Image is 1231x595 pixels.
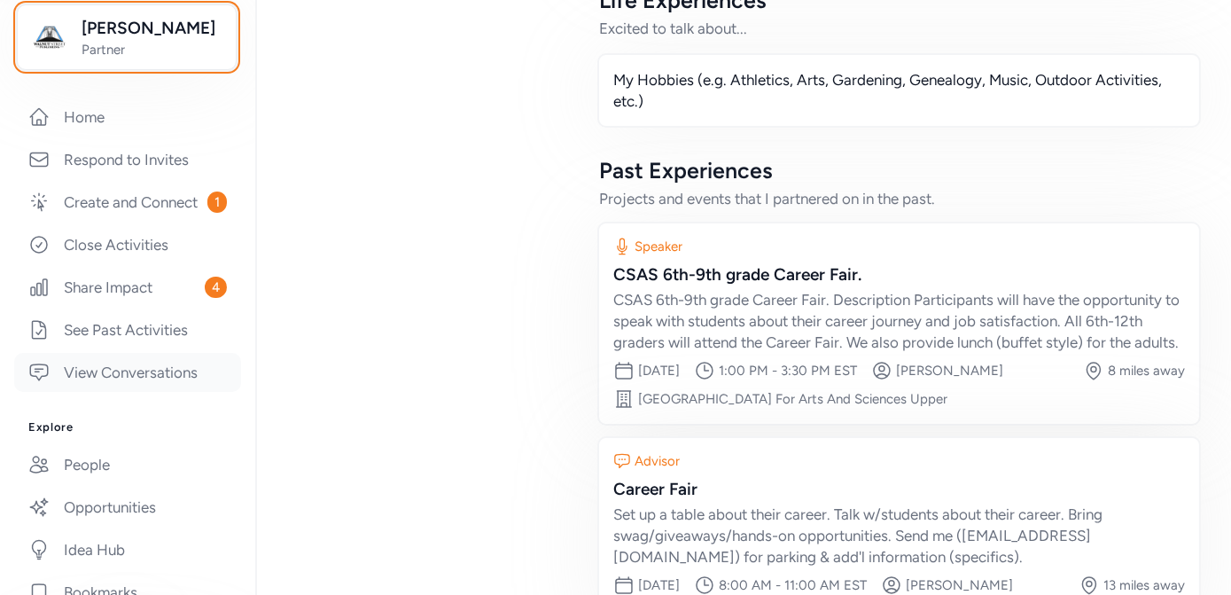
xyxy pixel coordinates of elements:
a: Idea Hub [14,530,241,569]
span: 4 [205,277,227,298]
h3: Explore [28,420,227,435]
a: Respond to Invites [14,140,241,179]
div: 13 miles away [1103,576,1185,594]
div: [DATE] [638,362,680,380]
a: Share Impact4 [14,268,241,307]
span: 1 [207,192,227,213]
div: My Hobbies (e.g. Athletics, Arts, Gardening, Genealogy, Music, Outdoor Activities, etc.) [613,69,1185,112]
div: Excited to talk about... [599,18,1199,39]
a: Home [14,98,241,137]
div: [GEOGRAPHIC_DATA] For Arts And Sciences Upper [638,390,947,408]
div: Set up a table about their career. Talk w/students about their career. Bring swag/giveaways/hands... [613,504,1185,568]
div: [PERSON_NAME] [896,362,1003,380]
div: CSAS 6th-9th grade Career Fair. Description Participants will have the opportunity to speak with ... [613,289,1185,353]
a: Opportunities [14,488,241,527]
div: [PERSON_NAME] [906,576,1013,594]
div: Career Fair [613,477,1185,502]
div: 1:00 PM - 3:30 PM EST [719,362,857,380]
span: Partner [82,41,225,59]
a: View Conversations [14,353,241,392]
a: Close Activities [14,225,241,264]
a: Create and Connect1 [14,183,241,222]
div: CSAS 6th-9th grade Career Fair. [613,262,1185,287]
a: People [14,445,241,484]
button: [PERSON_NAME]Partner [17,4,237,70]
a: See Past Activities [14,310,241,349]
div: [DATE] [638,576,680,594]
div: Speaker [635,238,682,255]
span: [PERSON_NAME] [82,16,225,41]
div: Advisor [635,452,680,470]
div: Past Experiences [599,156,1199,184]
div: 8 miles away [1108,362,1185,380]
div: 8:00 AM - 11:00 AM EST [719,576,867,594]
div: Projects and events that I partnered on in the past. [599,188,1199,209]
